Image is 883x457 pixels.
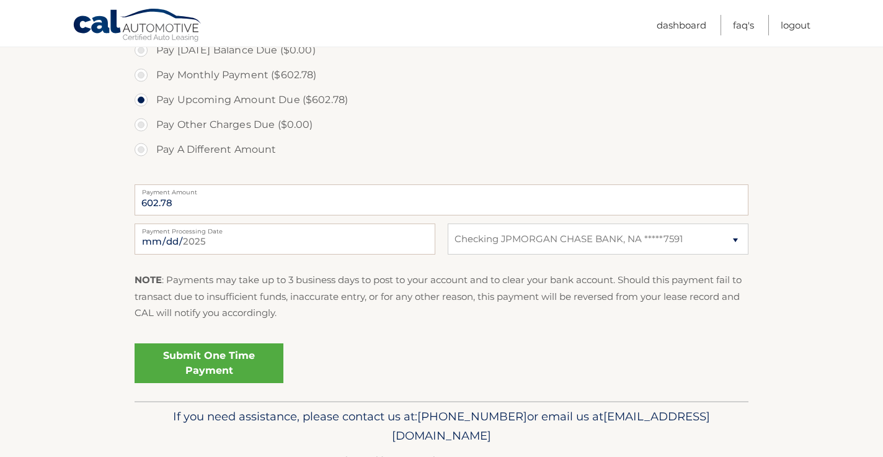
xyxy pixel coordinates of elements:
label: Payment Processing Date [135,224,435,233]
label: Pay Other Charges Due ($0.00) [135,112,748,137]
a: Dashboard [657,15,706,35]
label: Pay [DATE] Balance Due ($0.00) [135,38,748,63]
span: [PHONE_NUMBER] [417,409,527,423]
input: Payment Date [135,224,435,255]
label: Pay A Different Amount [135,137,748,162]
label: Pay Monthly Payment ($602.78) [135,63,748,88]
label: Pay Upcoming Amount Due ($602.78) [135,88,748,112]
a: Logout [781,15,810,35]
label: Payment Amount [135,184,748,194]
a: FAQ's [733,15,754,35]
p: : Payments may take up to 3 business days to post to your account and to clear your bank account.... [135,272,748,321]
strong: NOTE [135,274,162,286]
a: Cal Automotive [73,8,203,44]
a: Submit One Time Payment [135,343,283,383]
p: If you need assistance, please contact us at: or email us at [143,407,740,446]
input: Payment Amount [135,184,748,215]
